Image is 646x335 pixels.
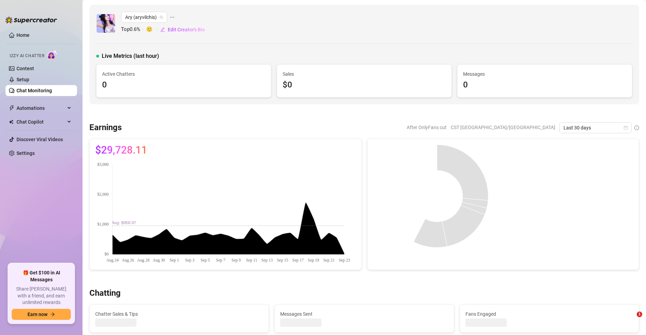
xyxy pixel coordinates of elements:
span: Earn now [28,312,47,317]
span: $29,728.11 [95,145,147,156]
span: Automations [17,103,65,114]
span: 🙂 [146,25,160,34]
img: Chat Copilot [9,119,13,124]
a: Settings [17,150,35,156]
span: Izzy AI Chatter [10,53,44,59]
a: Home [17,32,30,38]
img: AI Chatter [47,50,58,60]
span: Share [PERSON_NAME] with a friend, and earn unlimited rewards [12,286,71,306]
span: Chat Copilot [17,116,65,127]
a: Setup [17,77,29,82]
span: Chatter Sales & Tips [95,310,263,318]
span: 🎁 Get $100 in AI Messages [12,270,71,283]
button: Edit Creator's Bio [160,24,205,35]
div: $0 [283,78,446,92]
span: Active Chatters [102,70,265,78]
span: Messages [463,70,626,78]
span: Edit Creator's Bio [168,27,205,32]
h3: Earnings [89,122,122,133]
img: logo-BBDzfeDw.svg [6,17,57,23]
button: Earn nowarrow-right [12,309,71,320]
span: info-circle [634,125,639,130]
img: Ary [97,14,115,33]
span: After OnlyFans cut [407,122,447,133]
div: 0 [102,78,265,92]
span: 1 [637,312,642,317]
span: team [159,15,163,19]
span: Live Metrics (last hour) [102,52,159,60]
span: Last 30 days [563,123,627,133]
span: ellipsis [170,12,175,23]
span: Ary (aryvilchis) [125,12,163,22]
span: edit [160,27,165,32]
div: 0 [463,78,626,92]
a: Chat Monitoring [17,88,52,93]
a: Discover Viral Videos [17,137,63,142]
iframe: Intercom live chat [623,312,639,328]
h3: Chatting [89,288,121,299]
span: Messages Sent [280,310,448,318]
span: Fans Engaged [466,310,633,318]
span: calendar [624,126,628,130]
span: arrow-right [50,312,55,317]
a: Content [17,66,34,71]
span: Top 0.6 % [121,25,146,34]
span: Sales [283,70,446,78]
span: CST [GEOGRAPHIC_DATA]/[GEOGRAPHIC_DATA] [451,122,555,133]
span: thunderbolt [9,105,14,111]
